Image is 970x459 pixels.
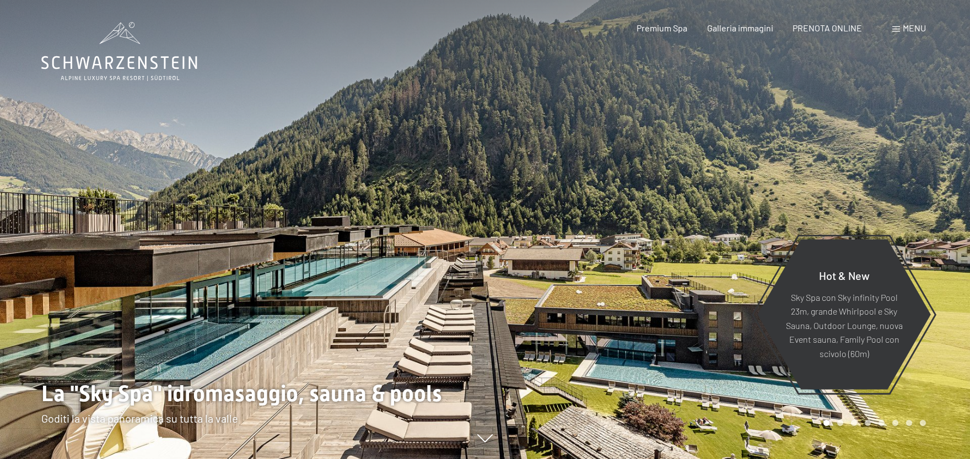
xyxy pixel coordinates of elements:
a: Galleria immagini [707,23,773,33]
div: Carousel Page 1 (Current Slide) [823,420,829,426]
a: Premium Spa [637,23,687,33]
a: Hot & New Sky Spa con Sky infinity Pool 23m, grande Whirlpool e Sky Sauna, Outdoor Lounge, nuova ... [757,239,931,390]
div: Carousel Page 5 [879,420,885,426]
span: Hot & New [819,268,870,282]
div: Carousel Page 8 [920,420,926,426]
div: Carousel Page 7 [906,420,912,426]
div: Carousel Page 6 [892,420,898,426]
a: PRENOTA ONLINE [793,23,862,33]
div: Carousel Pagination [820,420,926,426]
div: Carousel Page 2 [837,420,843,426]
span: Menu [903,23,926,33]
p: Sky Spa con Sky infinity Pool 23m, grande Whirlpool e Sky Sauna, Outdoor Lounge, nuova Event saun... [784,290,904,360]
div: Carousel Page 3 [851,420,857,426]
div: Carousel Page 4 [865,420,871,426]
